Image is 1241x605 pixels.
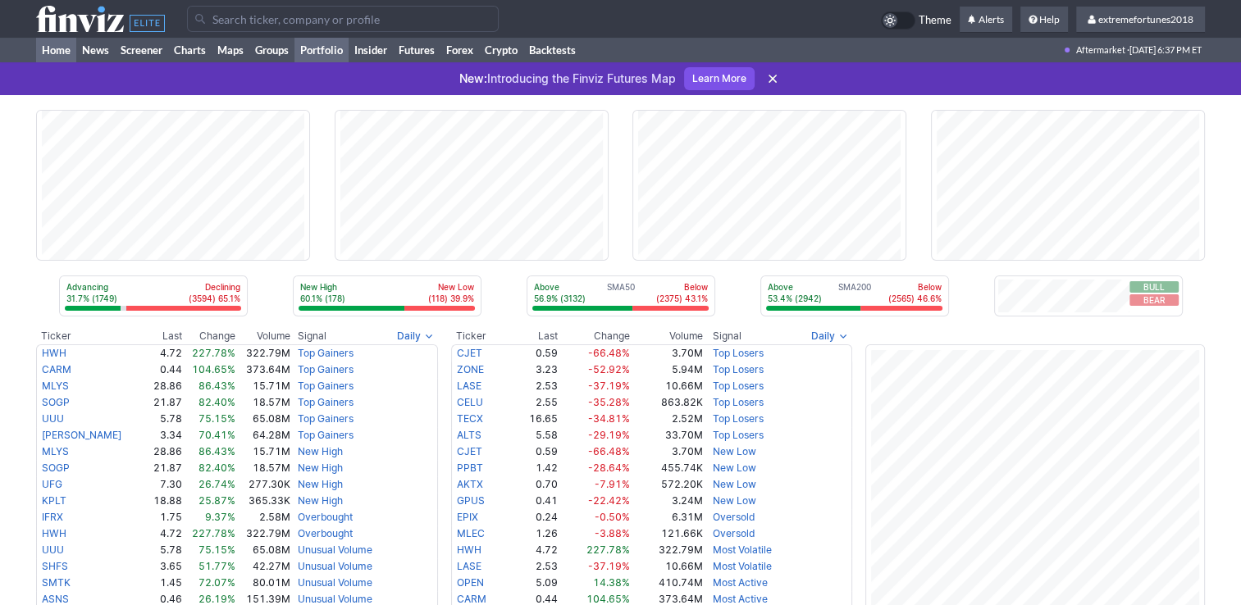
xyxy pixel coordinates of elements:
[139,344,183,362] td: 4.72
[532,281,709,306] div: SMA50
[42,560,68,572] a: SHFS
[509,525,558,542] td: 1.26
[236,575,291,591] td: 80.01M
[807,328,852,344] button: Signals interval
[811,328,835,344] span: Daily
[236,411,291,427] td: 65.08M
[168,38,212,62] a: Charts
[42,429,121,441] a: [PERSON_NAME]
[534,293,586,304] p: 56.9% (3132)
[397,328,421,344] span: Daily
[509,427,558,444] td: 5.58
[457,478,483,490] a: AKTX
[298,527,353,539] a: Overbought
[36,328,139,344] th: Ticker
[349,38,393,62] a: Insider
[713,396,764,408] a: Top Losers
[189,293,240,304] p: (3594) 65.1%
[42,347,66,359] a: HWH
[183,328,237,344] th: Change
[768,293,822,304] p: 53.4% (2942)
[588,396,630,408] span: -35.28%
[42,363,71,375] a: CARM
[298,576,372,589] a: Unusual Volume
[198,478,235,490] span: 26.74%
[298,429,354,441] a: Top Gainers
[236,344,291,362] td: 322.79M
[139,575,183,591] td: 1.45
[559,328,631,344] th: Change
[713,330,741,343] span: Signal
[1076,38,1129,62] span: Aftermarket ·
[509,378,558,394] td: 2.53
[42,576,71,589] a: SMTK
[457,363,484,375] a: ZONE
[236,328,291,344] th: Volume
[236,493,291,509] td: 365.33K
[298,462,343,474] a: New High
[457,380,481,392] a: LASE
[236,542,291,558] td: 65.08M
[298,412,354,425] a: Top Gainers
[192,527,235,539] span: 227.78%
[236,378,291,394] td: 15.71M
[192,363,235,375] span: 104.65%
[1076,7,1205,33] a: extremefortunes2018
[631,362,705,378] td: 5.94M
[713,429,764,441] a: Top Losers
[298,347,354,359] a: Top Gainers
[42,511,63,523] a: IFRX
[713,380,764,392] a: Top Losers
[631,328,705,344] th: Volume
[631,493,705,509] td: 3.24M
[631,427,705,444] td: 33.70M
[294,38,349,62] a: Portfolio
[115,38,168,62] a: Screener
[42,527,66,539] a: HWH
[198,412,235,425] span: 75.15%
[236,460,291,476] td: 18.57M
[198,380,235,392] span: 86.43%
[440,38,479,62] a: Forex
[459,71,487,85] span: New:
[713,593,768,605] a: Most Active
[457,494,485,507] a: GPUS
[457,560,481,572] a: LASE
[1098,13,1193,25] span: extremefortunes2018
[509,460,558,476] td: 1.42
[42,462,70,474] a: SOGP
[631,344,705,362] td: 3.70M
[139,558,183,575] td: 3.65
[888,281,942,293] p: Below
[713,511,755,523] a: Oversold
[198,576,235,589] span: 72.07%
[713,363,764,375] a: Top Losers
[298,511,353,523] a: Overbought
[42,494,66,507] a: KPLT
[713,412,764,425] a: Top Losers
[588,429,630,441] span: -29.19%
[457,462,483,474] a: PPBT
[198,494,235,507] span: 25.87%
[713,445,756,457] a: New Low
[66,293,117,304] p: 31.7% (1749)
[192,347,235,359] span: 227.78%
[298,380,354,392] a: Top Gainers
[198,462,235,474] span: 82.40%
[139,509,183,525] td: 1.75
[300,281,345,293] p: New High
[509,328,558,344] th: Last
[457,527,485,539] a: MLEC
[509,394,558,411] td: 2.55
[139,362,183,378] td: 0.44
[509,411,558,427] td: 16.65
[236,525,291,542] td: 322.79M
[595,511,630,523] span: -0.50%
[631,542,705,558] td: 322.79M
[187,6,499,32] input: Search
[42,544,64,556] a: UUU
[713,527,755,539] a: Oversold
[713,560,772,572] a: Most Volatile
[509,558,558,575] td: 2.53
[139,444,183,460] td: 28.86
